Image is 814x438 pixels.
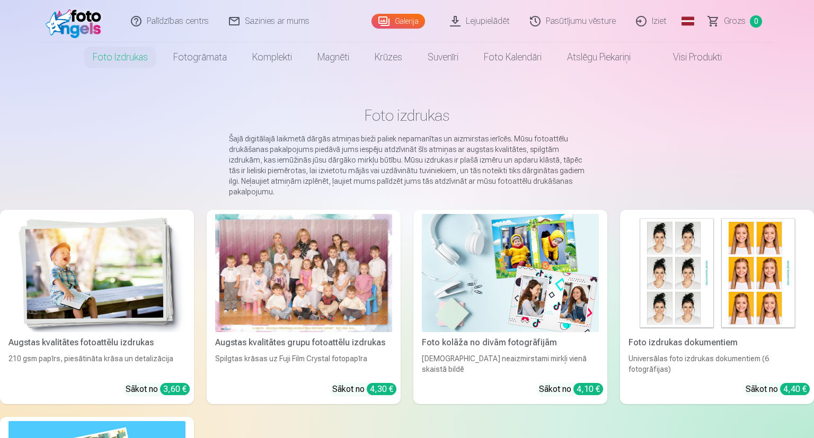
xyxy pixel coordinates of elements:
[4,353,190,374] div: 210 gsm papīrs, piesātināta krāsa un detalizācija
[780,383,810,395] div: 4,40 €
[211,336,396,349] div: Augstas kvalitātes grupu fotoattēlu izdrukas
[643,42,735,72] a: Visi produkti
[211,353,396,374] div: Spilgtas krāsas uz Fuji Film Crystal fotopapīra
[229,133,585,197] p: Šajā digitālajā laikmetā dārgās atmiņas bieži paliek nepamanītas un aizmirstas ierīcēs. Mūsu foto...
[624,353,810,374] div: Universālas foto izdrukas dokumentiem (6 fotogrāfijas)
[207,210,401,404] a: Augstas kvalitātes grupu fotoattēlu izdrukasSpilgtas krāsas uz Fuji Film Crystal fotopapīraSākot ...
[620,210,814,404] a: Foto izdrukas dokumentiemFoto izdrukas dokumentiemUniversālas foto izdrukas dokumentiem (6 fotogr...
[629,214,806,332] img: Foto izdrukas dokumentiem
[161,42,240,72] a: Fotogrāmata
[46,4,107,38] img: /fa1
[80,42,161,72] a: Foto izdrukas
[4,336,190,349] div: Augstas kvalitātes fotoattēlu izdrukas
[750,15,762,28] span: 0
[413,210,607,404] a: Foto kolāža no divām fotogrāfijāmFoto kolāža no divām fotogrāfijām[DEMOGRAPHIC_DATA] neaizmirstam...
[471,42,554,72] a: Foto kalendāri
[418,353,603,374] div: [DEMOGRAPHIC_DATA] neaizmirstami mirkļi vienā skaistā bildē
[554,42,643,72] a: Atslēgu piekariņi
[624,336,810,349] div: Foto izdrukas dokumentiem
[371,14,425,29] a: Galerija
[305,42,362,72] a: Magnēti
[126,383,190,396] div: Sākot no
[573,383,603,395] div: 4,10 €
[422,214,599,332] img: Foto kolāža no divām fotogrāfijām
[8,106,806,125] h1: Foto izdrukas
[746,383,810,396] div: Sākot no
[332,383,396,396] div: Sākot no
[367,383,396,395] div: 4,30 €
[415,42,471,72] a: Suvenīri
[160,383,190,395] div: 3,60 €
[362,42,415,72] a: Krūzes
[8,214,185,332] img: Augstas kvalitātes fotoattēlu izdrukas
[240,42,305,72] a: Komplekti
[724,15,746,28] span: Grozs
[418,336,603,349] div: Foto kolāža no divām fotogrāfijām
[539,383,603,396] div: Sākot no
